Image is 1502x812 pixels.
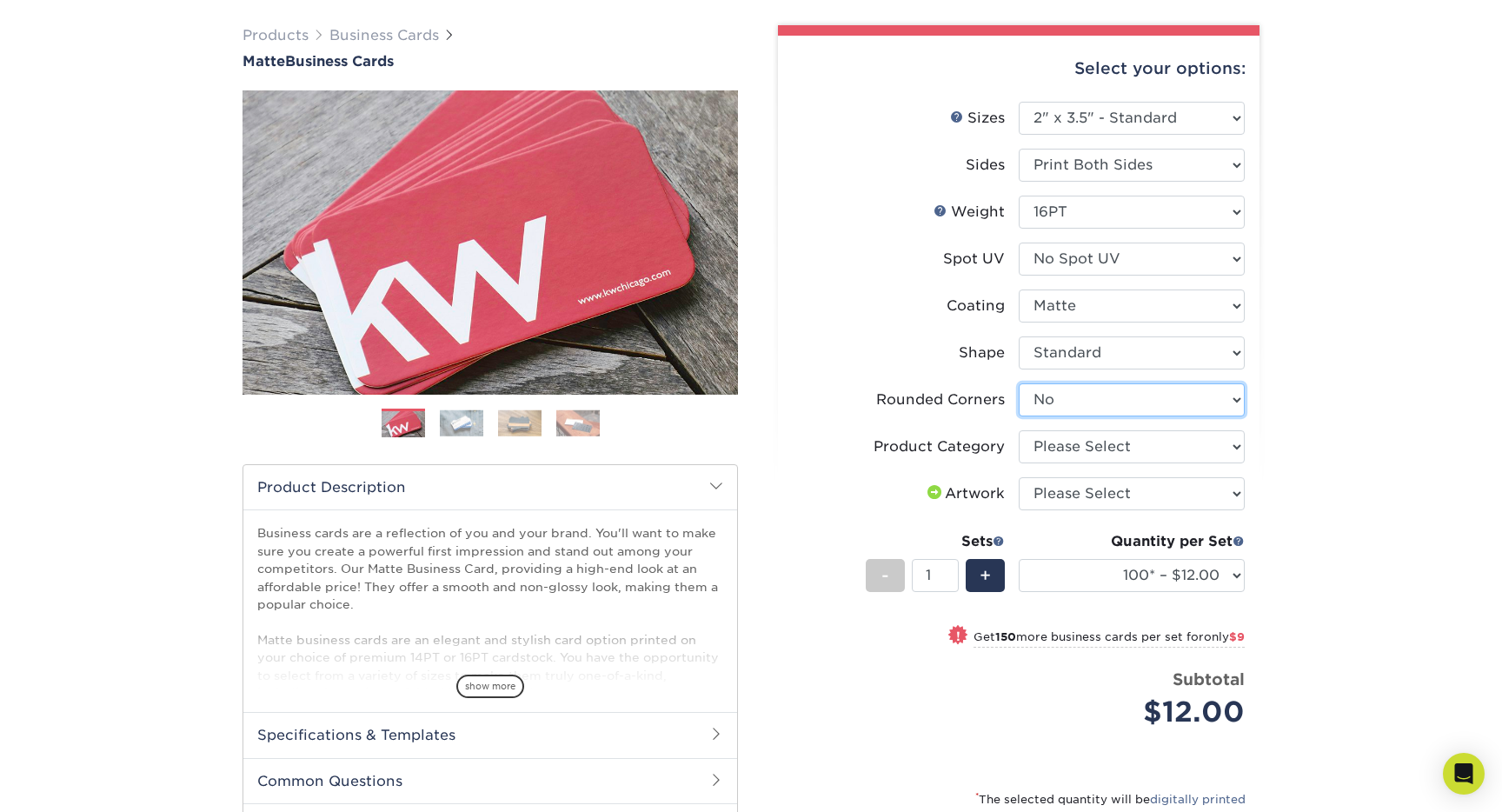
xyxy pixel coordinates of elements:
[874,436,1005,457] div: Product Category
[1019,531,1245,552] div: Quantity per Set
[243,712,737,757] h2: Specifications & Templates
[440,409,483,436] img: Business Cards 02
[498,409,542,436] img: Business Cards 03
[243,465,737,509] h2: Product Description
[980,562,991,589] span: +
[243,758,737,803] h2: Common Questions
[959,343,1005,363] div: Shape
[934,202,1005,223] div: Weight
[243,53,738,70] a: MatteBusiness Cards
[1229,630,1245,643] span: $9
[1150,793,1246,806] a: digitally printed
[243,27,309,43] a: Products
[1173,669,1245,689] strong: Subtotal
[947,296,1005,316] div: Coating
[876,389,1005,410] div: Rounded Corners
[995,630,1016,643] strong: 150
[1204,630,1245,643] span: only
[866,531,1005,552] div: Sets
[329,27,439,43] a: Business Cards
[956,627,960,645] span: !
[243,53,285,70] span: Matte
[975,793,1246,806] small: The selected quantity will be
[966,155,1005,176] div: Sides
[924,483,1005,504] div: Artwork
[881,562,889,589] span: -
[1443,753,1485,795] div: Open Intercom Messenger
[974,630,1245,648] small: Get more business cards per set for
[1032,691,1245,733] div: $12.00
[456,675,524,698] span: show more
[792,36,1246,102] div: Select your options:
[950,108,1005,129] div: Sizes
[243,53,738,70] h1: Business Cards
[382,403,425,446] img: Business Cards 01
[257,524,723,772] p: Business cards are a reflection of you and your brand. You'll want to make sure you create a powe...
[943,249,1005,270] div: Spot UV
[556,409,600,436] img: Business Cards 04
